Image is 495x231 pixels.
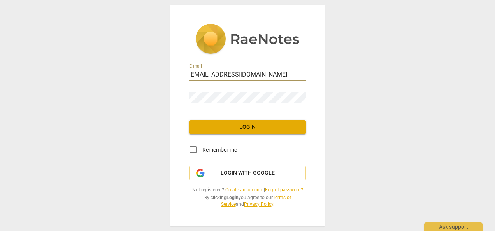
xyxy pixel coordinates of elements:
span: Remember me [202,146,237,154]
span: By clicking you agree to our and . [189,194,306,207]
a: Forgot password? [265,187,303,192]
b: Login [226,195,239,200]
button: Login [189,120,306,134]
a: Privacy Policy [244,201,273,207]
button: Login with Google [189,166,306,180]
span: Login [195,123,300,131]
div: Ask support [424,222,483,231]
a: Terms of Service [221,195,291,207]
span: Login with Google [221,169,275,177]
span: Not registered? | [189,187,306,193]
img: 5ac2273c67554f335776073100b6d88f.svg [195,24,300,56]
a: Create an account [225,187,264,192]
label: E-mail [189,64,202,69]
